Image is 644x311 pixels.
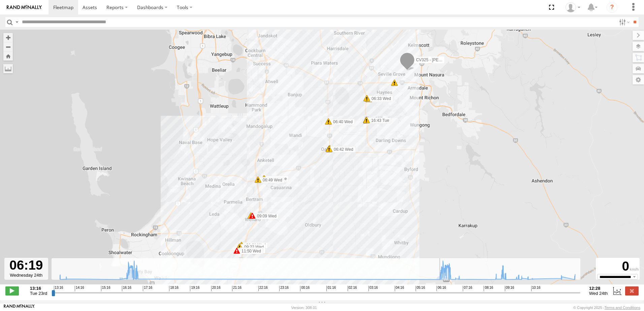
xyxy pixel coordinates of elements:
[239,244,266,250] label: 09:22 Wed
[291,306,317,310] div: Version: 308.01
[30,286,47,291] strong: 13:16
[4,304,35,311] a: Visit our Website
[391,79,398,86] div: 6
[367,96,393,102] label: 06:33 Wed
[563,2,583,12] div: Sean Cosgriff
[7,5,42,10] img: rand-logo.svg
[5,286,19,295] label: Play/Stop
[3,64,13,73] label: Measure
[239,247,265,253] label: 12:28 Wed
[232,286,241,291] span: 21:16
[597,259,639,274] div: 0
[437,286,446,291] span: 06:16
[505,286,514,291] span: 09:16
[190,286,199,291] span: 19:16
[3,33,13,42] button: Zoom in
[258,286,268,291] span: 22:16
[326,286,336,291] span: 01:16
[75,286,84,291] span: 14:16
[252,213,279,219] label: 09:09 Wed
[589,286,608,291] strong: 12:28
[616,17,631,27] label: Search Filter Options
[237,248,263,254] label: 11:50 Wed
[589,291,608,296] span: Wed 24th Sep 2025
[633,75,644,84] label: Map Settings
[484,286,493,291] span: 08:16
[368,286,378,291] span: 03:16
[122,286,131,291] span: 16:16
[14,17,20,27] label: Search Query
[348,286,357,291] span: 02:16
[605,306,640,310] a: Terms and Conditions
[328,119,355,125] label: 06:40 Wed
[416,58,465,62] span: CV325 - [PERSON_NAME]
[30,291,47,296] span: Tue 23rd Sep 2025
[607,2,617,13] i: ?
[395,286,404,291] span: 04:16
[625,286,639,295] label: Close
[3,42,13,51] button: Zoom out
[279,286,289,291] span: 23:16
[3,51,13,61] button: Zoom Home
[258,177,284,183] label: 06:49 Wed
[531,286,541,291] span: 10:16
[463,286,472,291] span: 07:16
[169,286,179,291] span: 18:16
[300,286,310,291] span: 00:16
[143,286,152,291] span: 17:16
[330,146,356,152] label: 06:42 Wed
[264,176,289,182] label: 16:31 Tue
[211,286,221,291] span: 20:16
[101,286,110,291] span: 15:16
[329,146,355,152] label: 06:42 Wed
[241,242,268,248] label: 09:21 Wed
[54,286,63,291] span: 13:16
[573,306,640,310] div: © Copyright 2025 -
[248,212,254,219] div: 14
[366,117,391,124] label: 16:43 Tue
[416,286,425,291] span: 05:16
